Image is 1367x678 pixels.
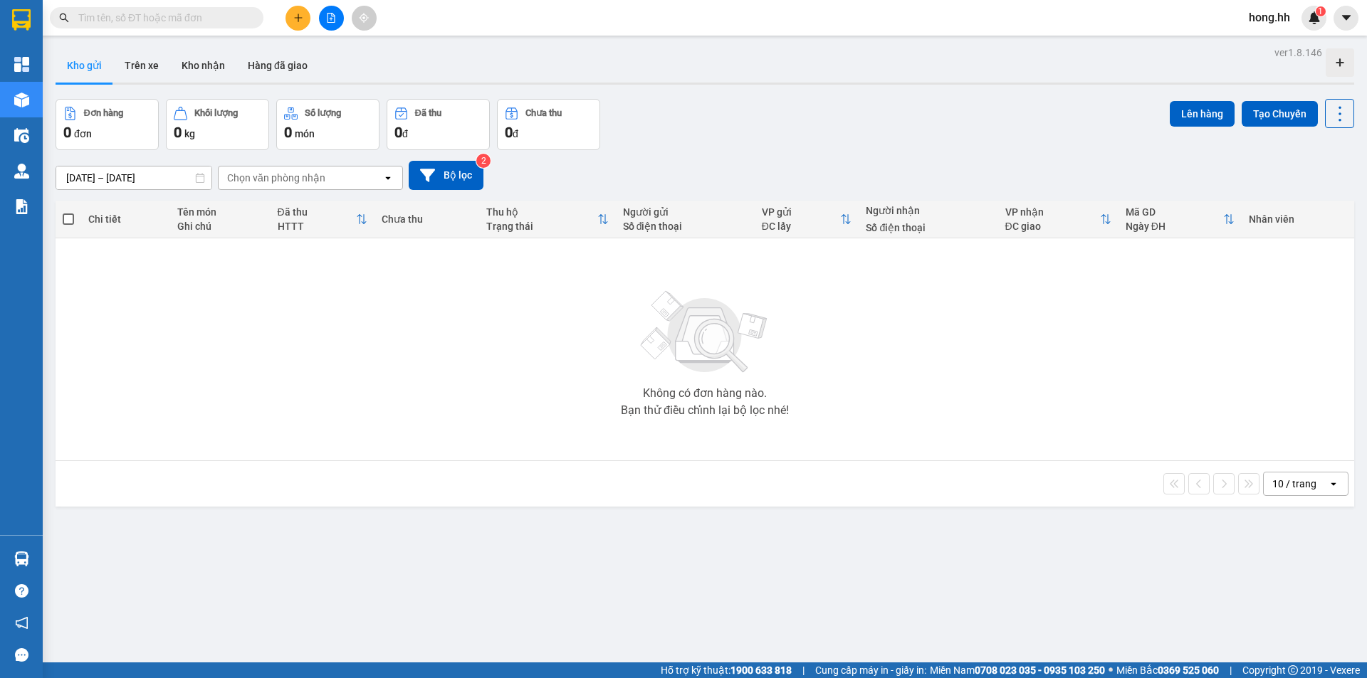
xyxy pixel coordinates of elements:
[486,221,597,232] div: Trạng thái
[930,662,1105,678] span: Miền Nam
[1126,206,1223,218] div: Mã GD
[113,48,170,83] button: Trên xe
[382,172,394,184] svg: open
[284,124,292,141] span: 0
[661,662,792,678] span: Hỗ trợ kỹ thuật:
[278,221,357,232] div: HTTT
[1170,101,1235,127] button: Lên hàng
[497,99,600,150] button: Chưa thu0đ
[170,48,236,83] button: Kho nhận
[1119,201,1242,238] th: Toggle SortBy
[15,584,28,598] span: question-circle
[387,99,490,150] button: Đã thu0đ
[479,201,616,238] th: Toggle SortBy
[56,166,211,189] input: Select a date range.
[14,551,29,566] img: warehouse-icon
[194,108,238,118] div: Khối lượng
[276,99,379,150] button: Số lượng0món
[1326,48,1354,77] div: Tạo kho hàng mới
[643,388,767,399] div: Không có đơn hàng nào.
[1272,477,1316,491] div: 10 / trang
[1005,206,1100,218] div: VP nhận
[14,57,29,72] img: dashboard-icon
[762,206,841,218] div: VP gửi
[15,616,28,630] span: notification
[1274,45,1322,60] div: ver 1.8.146
[1109,667,1113,673] span: ⚪️
[476,154,491,168] sup: 2
[623,206,748,218] div: Người gửi
[866,205,990,216] div: Người nhận
[1158,664,1219,676] strong: 0369 525 060
[621,405,789,416] div: Bạn thử điều chỉnh lại bộ lọc nhé!
[1288,665,1298,675] span: copyright
[975,664,1105,676] strong: 0708 023 035 - 0935 103 250
[174,124,182,141] span: 0
[1242,101,1318,127] button: Tạo Chuyến
[730,664,792,676] strong: 1900 633 818
[63,124,71,141] span: 0
[278,206,357,218] div: Đã thu
[305,108,341,118] div: Số lượng
[359,13,369,23] span: aim
[227,171,325,185] div: Chọn văn phòng nhận
[59,13,69,23] span: search
[513,128,518,139] span: đ
[56,48,113,83] button: Kho gửi
[295,128,315,139] span: món
[1230,662,1232,678] span: |
[14,164,29,179] img: warehouse-icon
[14,92,29,107] img: warehouse-icon
[1237,9,1301,26] span: hong.hh
[14,128,29,143] img: warehouse-icon
[177,221,263,232] div: Ghi chú
[1328,478,1339,489] svg: open
[326,13,336,23] span: file-add
[15,648,28,662] span: message
[166,99,269,150] button: Khối lượng0kg
[1316,6,1326,16] sup: 1
[319,6,344,31] button: file-add
[634,282,776,382] img: svg+xml;base64,PHN2ZyBjbGFzcz0ibGlzdC1wbHVnX19zdmciIHhtbG5zPSJodHRwOi8vd3d3LnczLm9yZy8yMDAwL3N2Zy...
[352,6,377,31] button: aim
[394,124,402,141] span: 0
[286,6,310,31] button: plus
[505,124,513,141] span: 0
[409,161,483,190] button: Bộ lọc
[762,221,841,232] div: ĐC lấy
[271,201,375,238] th: Toggle SortBy
[1334,6,1358,31] button: caret-down
[84,108,123,118] div: Đơn hàng
[815,662,926,678] span: Cung cấp máy in - giấy in:
[236,48,319,83] button: Hàng đã giao
[998,201,1119,238] th: Toggle SortBy
[1340,11,1353,24] span: caret-down
[1318,6,1323,16] span: 1
[177,206,263,218] div: Tên món
[1116,662,1219,678] span: Miền Bắc
[293,13,303,23] span: plus
[1308,11,1321,24] img: icon-new-feature
[415,108,441,118] div: Đã thu
[1249,213,1347,225] div: Nhân viên
[486,206,597,218] div: Thu hộ
[1005,221,1100,232] div: ĐC giao
[56,99,159,150] button: Đơn hàng0đơn
[88,213,162,225] div: Chi tiết
[1126,221,1223,232] div: Ngày ĐH
[402,128,408,139] span: đ
[755,201,859,238] th: Toggle SortBy
[74,128,92,139] span: đơn
[14,199,29,214] img: solution-icon
[802,662,805,678] span: |
[184,128,195,139] span: kg
[78,10,246,26] input: Tìm tên, số ĐT hoặc mã đơn
[382,213,472,225] div: Chưa thu
[623,221,748,232] div: Số điện thoại
[525,108,562,118] div: Chưa thu
[866,222,990,233] div: Số điện thoại
[12,9,31,31] img: logo-vxr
